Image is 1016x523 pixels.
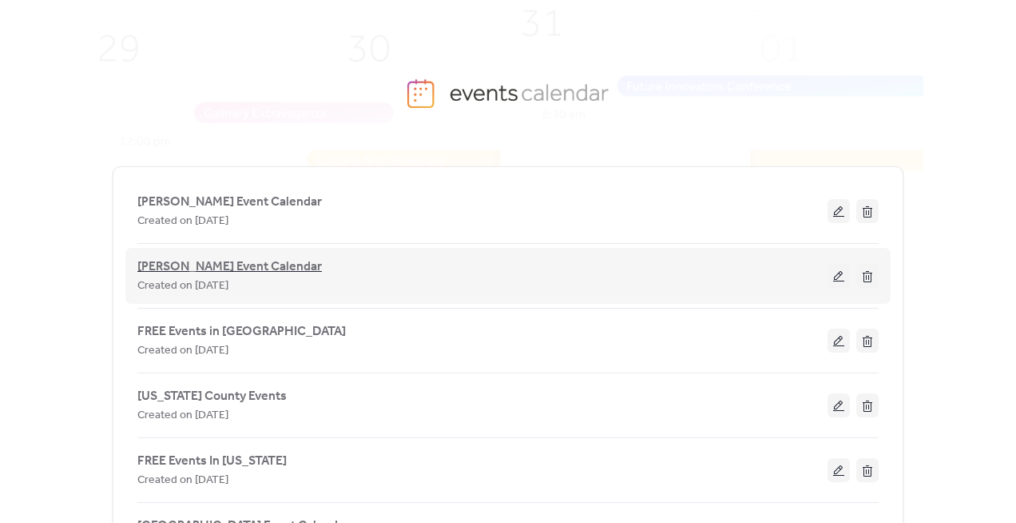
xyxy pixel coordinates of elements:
[137,387,287,406] span: [US_STATE] County Events
[137,262,322,272] a: [PERSON_NAME] Event Calendar
[137,392,287,401] a: [US_STATE] County Events
[137,327,346,336] a: FREE Events in [GEOGRAPHIC_DATA]
[137,471,228,490] span: Created on [DATE]
[137,198,322,206] a: [PERSON_NAME] Event Calendar
[137,193,322,212] span: [PERSON_NAME] Event Calendar
[137,452,287,471] span: FREE Events In [US_STATE]
[137,258,322,277] span: [PERSON_NAME] Event Calendar
[137,341,228,361] span: Created on [DATE]
[137,322,346,341] span: FREE Events in [GEOGRAPHIC_DATA]
[137,212,228,231] span: Created on [DATE]
[137,277,228,296] span: Created on [DATE]
[137,406,228,425] span: Created on [DATE]
[137,457,287,465] a: FREE Events In [US_STATE]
